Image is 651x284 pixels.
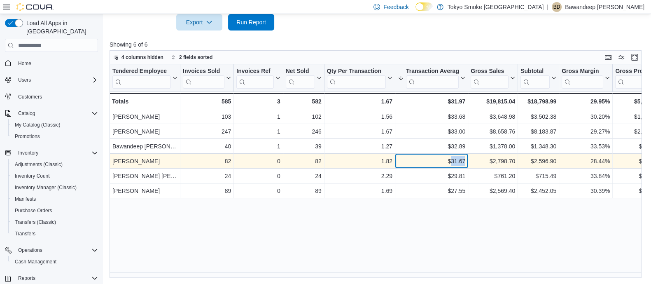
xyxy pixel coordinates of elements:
[565,2,644,12] p: Bawandeep [PERSON_NAME]
[15,245,98,255] span: Operations
[8,228,101,239] button: Transfers
[18,77,31,83] span: Users
[398,186,465,196] div: $27.55
[286,68,315,89] div: Net Sold
[520,68,550,89] div: Subtotal
[15,75,34,85] button: Users
[8,193,101,205] button: Manifests
[471,112,515,122] div: $3,648.98
[12,206,98,216] span: Purchase Orders
[562,157,610,167] div: 28.44%
[236,68,280,89] button: Invoices Ref
[12,120,98,130] span: My Catalog (Classic)
[15,245,46,255] button: Operations
[471,96,515,106] div: $19,815.04
[327,142,392,152] div: 1.27
[327,68,392,89] button: Qty Per Transaction
[286,96,322,106] div: 582
[183,112,231,122] div: 103
[15,92,98,102] span: Customers
[286,112,322,122] div: 102
[15,207,52,214] span: Purchase Orders
[327,68,386,89] div: Qty Per Transaction
[552,2,562,12] div: Bawandeep Dhesi
[520,112,556,122] div: $3,502.38
[15,108,38,118] button: Catalog
[415,11,416,12] span: Dark Mode
[15,75,98,85] span: Users
[415,2,433,11] input: Dark Mode
[8,182,101,193] button: Inventory Manager (Classic)
[236,68,273,89] div: Invoices Ref
[112,68,171,89] div: Tendered Employee
[179,54,212,61] span: 2 fields sorted
[15,258,56,265] span: Cash Management
[448,2,544,12] p: Tokyo Smoke [GEOGRAPHIC_DATA]
[183,96,231,106] div: 585
[15,196,36,202] span: Manifests
[12,257,98,267] span: Cash Management
[15,92,45,102] a: Customers
[12,171,53,181] a: Inventory Count
[236,157,280,167] div: 0
[616,52,626,62] button: Display options
[471,171,515,181] div: $761.20
[520,68,550,75] div: Subtotal
[12,194,98,204] span: Manifests
[562,96,610,106] div: 29.95%
[112,171,177,181] div: [PERSON_NAME] [PERSON_NAME]
[2,147,101,159] button: Inventory
[15,273,39,283] button: Reports
[15,148,42,158] button: Inventory
[603,52,613,62] button: Keyboard shortcuts
[471,68,509,75] div: Gross Sales
[236,127,280,137] div: 1
[12,183,98,192] span: Inventory Manager (Classic)
[520,127,556,137] div: $8,183.87
[327,157,392,167] div: 1.82
[286,171,322,181] div: 24
[12,131,98,141] span: Promotions
[176,14,222,31] button: Export
[630,52,639,62] button: Enter fullscreen
[286,127,322,137] div: 246
[236,112,280,122] div: 1
[18,60,31,67] span: Home
[183,142,231,152] div: 40
[12,171,98,181] span: Inventory Count
[18,94,42,100] span: Customers
[12,229,98,239] span: Transfers
[15,59,35,68] a: Home
[327,112,392,122] div: 1.56
[183,171,231,181] div: 24
[8,216,101,228] button: Transfers (Classic)
[112,68,177,89] button: Tendered Employee
[327,127,392,137] div: 1.67
[286,68,322,89] button: Net Sold
[327,68,386,75] div: Qty Per Transaction
[168,52,216,62] button: 2 fields sorted
[2,57,101,69] button: Home
[112,68,171,75] div: Tendered Employee
[8,170,101,182] button: Inventory Count
[562,68,603,89] div: Gross Margin
[12,206,56,216] a: Purchase Orders
[112,157,177,167] div: [PERSON_NAME]
[15,133,40,140] span: Promotions
[12,183,80,192] a: Inventory Manager (Classic)
[547,2,548,12] p: |
[183,157,231,167] div: 82
[8,159,101,170] button: Adjustments (Classic)
[286,157,322,167] div: 82
[327,171,392,181] div: 2.29
[12,160,66,169] a: Adjustments (Classic)
[15,108,98,118] span: Catalog
[236,171,280,181] div: 0
[562,112,610,122] div: 30.20%
[12,257,60,267] a: Cash Management
[110,52,167,62] button: 4 columns hidden
[8,205,101,216] button: Purchase Orders
[327,96,392,106] div: 1.67
[471,68,509,89] div: Gross Sales
[12,194,39,204] a: Manifests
